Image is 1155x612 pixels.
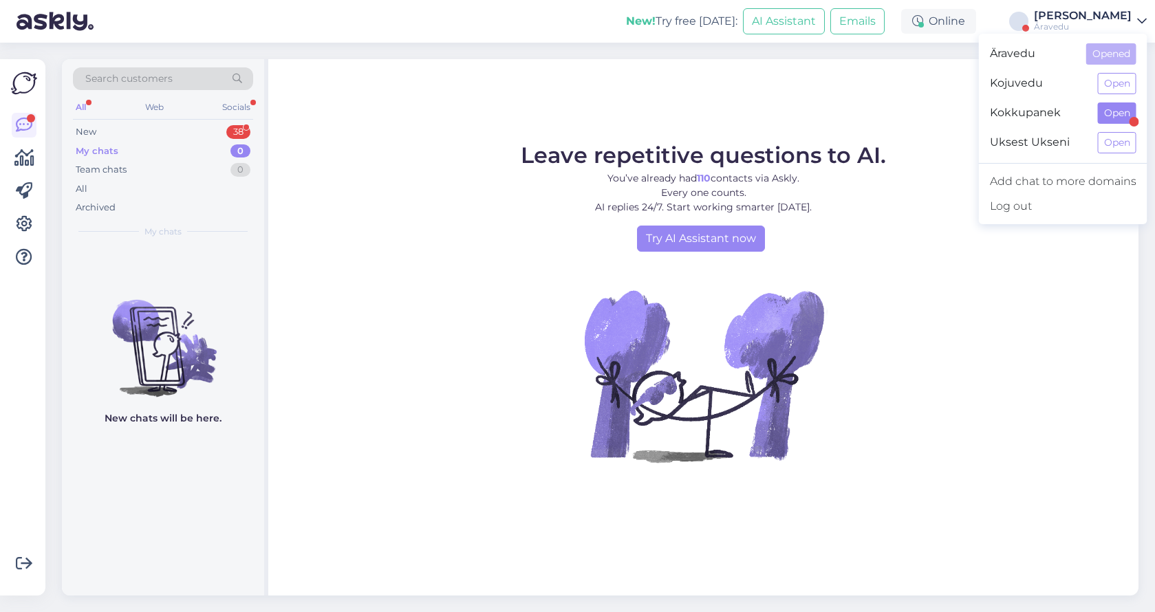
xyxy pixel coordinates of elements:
[521,171,886,215] p: You’ve already had contacts via Askly. Every one counts. AI replies 24/7. Start working smarter [...
[1098,102,1136,124] button: Open
[626,13,737,30] div: Try free [DATE]:
[743,8,825,34] button: AI Assistant
[901,9,976,34] div: Online
[626,14,656,28] b: New!
[76,144,118,158] div: My chats
[979,194,1147,219] div: Log out
[1086,43,1136,65] button: Opened
[219,98,253,116] div: Socials
[76,201,116,215] div: Archived
[11,70,37,96] img: Askly Logo
[990,102,1087,124] span: Kokkupanek
[144,226,182,238] span: My chats
[76,182,87,196] div: All
[990,73,1087,94] span: Kojuvedu
[580,252,828,499] img: No Chat active
[230,163,250,177] div: 0
[85,72,173,86] span: Search customers
[990,43,1075,65] span: Äravedu
[230,144,250,158] div: 0
[62,275,264,399] img: No chats
[226,125,250,139] div: 38
[697,172,711,184] b: 110
[73,98,89,116] div: All
[637,226,765,252] a: Try AI Assistant now
[1034,10,1132,21] div: [PERSON_NAME]
[1098,132,1136,153] button: Open
[76,125,96,139] div: New
[521,142,886,168] span: Leave repetitive questions to AI.
[142,98,166,116] div: Web
[979,169,1147,194] a: Add chat to more domains
[105,411,222,426] p: New chats will be here.
[830,8,885,34] button: Emails
[76,163,127,177] div: Team chats
[1098,73,1136,94] button: Open
[990,132,1087,153] span: Uksest Ukseni
[1034,21,1132,32] div: Äravedu
[1034,10,1147,32] a: [PERSON_NAME]Äravedu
